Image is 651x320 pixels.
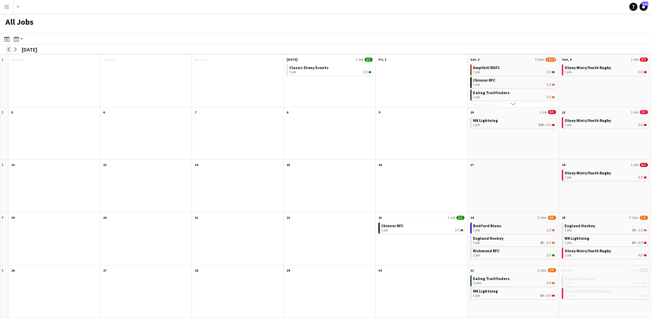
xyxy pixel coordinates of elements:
span: 0/2 [638,253,643,257]
span: 1 job [473,95,480,99]
span: Olney Minis/Youth Rugby [565,118,611,123]
span: 0/2 [644,71,647,73]
div: • [565,241,647,245]
span: 0/2 [640,163,648,167]
span: [DATE] [287,57,297,62]
span: 20 [103,215,106,220]
span: 22 [287,215,290,220]
span: 4/6 [548,216,556,220]
span: 5 [11,110,13,114]
a: Ealing Trailfinders2 jobs2/4 [473,275,555,285]
span: 222 [642,2,648,6]
span: 1 job [473,294,480,298]
div: 4 [0,213,8,265]
span: Tue, 30 [103,57,115,62]
div: • [473,294,555,298]
span: 1 job [473,70,480,74]
span: 1/2 [552,242,555,244]
span: England Hockey [565,223,595,228]
span: 2/2 [547,70,551,74]
span: 0/2 [638,175,643,179]
span: 1/2 [644,229,647,231]
span: 10/14 [546,58,556,62]
a: MK Lightning1 job10A•0/5 [473,117,555,127]
span: 6A [632,241,636,245]
span: 1 job [473,241,480,245]
span: 2/2 [547,253,551,257]
span: Olney Minis/Youth Rugby [565,248,611,253]
a: MK Lightning1 job6A•0/5 [473,288,555,298]
span: 1/2 [552,84,555,86]
span: 2/2 [455,228,460,232]
span: Olney Minis/Youth Rugby [565,170,611,175]
span: 29 [287,268,290,273]
span: 14 [195,163,198,167]
span: 0/2 [638,123,643,127]
span: 11 [562,110,565,114]
span: 2/2 [460,229,463,231]
span: 19 [11,215,15,220]
span: MK Lightning [473,118,498,123]
span: 2/2 [456,216,465,220]
span: Chinnor RFC [381,223,403,228]
span: 21 [195,215,198,220]
span: MK Lightning [565,236,589,241]
span: 5 Jobs [535,57,544,62]
span: 12 [11,163,15,167]
a: Olney Minis/Youth Rugby1 job0/2 [565,117,647,127]
span: 0/2 [640,58,648,62]
span: 4A [632,281,636,285]
div: • [565,228,647,232]
span: 1 Job [631,57,638,62]
span: 2/2 [364,58,373,62]
a: Olney Minis/Youth Rugby1 job0/2 [565,170,647,179]
a: Richmond RFC1 job2/2 [473,248,555,257]
span: Wed, 31 [195,57,206,62]
span: Classic Stony Events [289,65,329,70]
span: 17 [470,163,474,167]
span: 0/2 [644,254,647,256]
a: Classic Stony Events1 job2/2 [289,64,371,74]
span: 2/2 [552,254,555,256]
span: 1/9 [640,216,648,220]
div: • [473,241,555,245]
span: 1/2 [552,229,555,231]
div: 2 [0,107,8,160]
span: 0/5 [548,110,556,114]
span: 16 [378,163,382,167]
span: Mon, 29 [11,57,23,62]
span: 27 [103,268,106,273]
span: 2/5 [638,281,643,285]
span: 3 Jobs [537,268,547,273]
span: 15 [287,163,290,167]
span: 25 [562,215,565,220]
span: 6A [540,294,544,298]
div: • [473,123,555,127]
span: 1/2 [547,228,551,232]
span: Olney Minis/Youth Rugby [565,65,611,70]
a: Chinnor RFC1 job1/2 [473,77,555,87]
span: 1 Job [539,110,547,114]
a: MK Lightning1 job6A•0/5 [565,235,647,245]
div: • [565,281,647,285]
span: 0/2 [644,176,647,178]
span: 1 job [565,281,571,285]
span: 0/5 [547,123,551,127]
span: 1 job [473,228,480,232]
span: 0/2 [638,294,643,298]
span: 31 [470,268,474,273]
div: 3 [0,160,8,213]
span: 7 [195,110,196,114]
span: 1 Job [356,57,363,62]
span: Bedford Blues [473,223,501,228]
a: Ampthill RUFC1 job2/2 [473,64,555,74]
span: 3 Jobs [537,215,547,220]
span: Ampthill RUFC [473,65,500,70]
span: 0/5 [552,124,555,126]
span: 1 Job [631,110,638,114]
span: 0/2 [638,70,643,74]
span: MK Lightning [473,289,498,294]
span: 0/2 [644,124,647,126]
div: 5 [0,265,8,318]
a: England Hockey1 job2A•1/2 [473,235,555,245]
